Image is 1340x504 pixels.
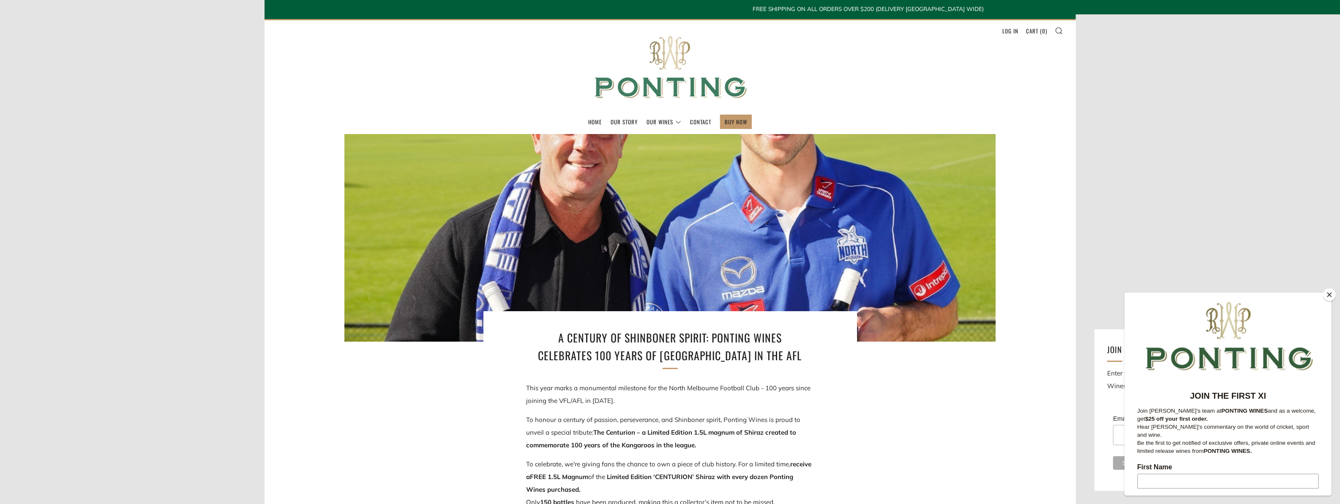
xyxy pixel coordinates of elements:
strong: The Centurion – a Limited Edition 1.5L magnum of Shiraz created to commemorate 100 years of the K... [527,428,797,449]
p: Join [PERSON_NAME]'s team at and as a welcome, get [13,114,194,130]
strong: Limited Edition ‘ [607,473,655,481]
button: SUBSCRIBE [9,33,1331,48]
span: To celebrate, we're giving fans the chance to own a piece of club history. For a limited time, [527,460,812,481]
a: Our Wines [647,115,681,129]
a: Our Story [611,115,638,129]
a: BUY NOW [725,115,747,129]
label: Last Name [13,206,194,216]
span: To honour a century of passion, perseverance, and Shinboner spirit, Ponting Wines is proud to unv... [527,416,801,436]
span: 0 [1043,27,1046,35]
input: Subscribe [13,277,194,293]
a: Log in [1003,24,1019,38]
strong: PONTING WINES. [79,155,127,162]
button: Close [1323,288,1336,301]
span: This year marks a monumental milestone for the North Melbourne Football Club - 100 years since jo... [527,384,811,405]
p: Be the first to get notified of exclusive offers, private online events and limited release wines... [13,146,194,162]
a: Contact [690,115,711,129]
a: Cart (0) [1026,24,1048,38]
strong: FREE 1.5L Magnum [530,473,589,481]
strong: $25 off your first order. [21,123,83,129]
strong: JOIN THE FIRST XI [65,99,142,108]
a: Home [588,115,602,129]
span: of the [589,473,606,481]
p: Hear [PERSON_NAME]'s commentary on the world of cricket, sport and wine. [13,130,194,146]
label: Email [13,242,194,252]
label: First Name [13,171,194,181]
h1: A Century of Shinboner Spirit: Ponting Wines Celebrates 100 Years of [GEOGRAPHIC_DATA] in the AFL [531,329,810,364]
img: Ponting Wines [586,20,755,115]
strong: CENTURION’ Shiraz with every dozen Ponting Wines purchased. [527,473,794,493]
span: We will send you a confirmation email to subscribe. I agree to sign up to the Ponting Wines newsl... [13,303,189,340]
strong: JOIN THE FIRST XI [620,10,719,23]
strong: PONTING WINES [97,115,143,121]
